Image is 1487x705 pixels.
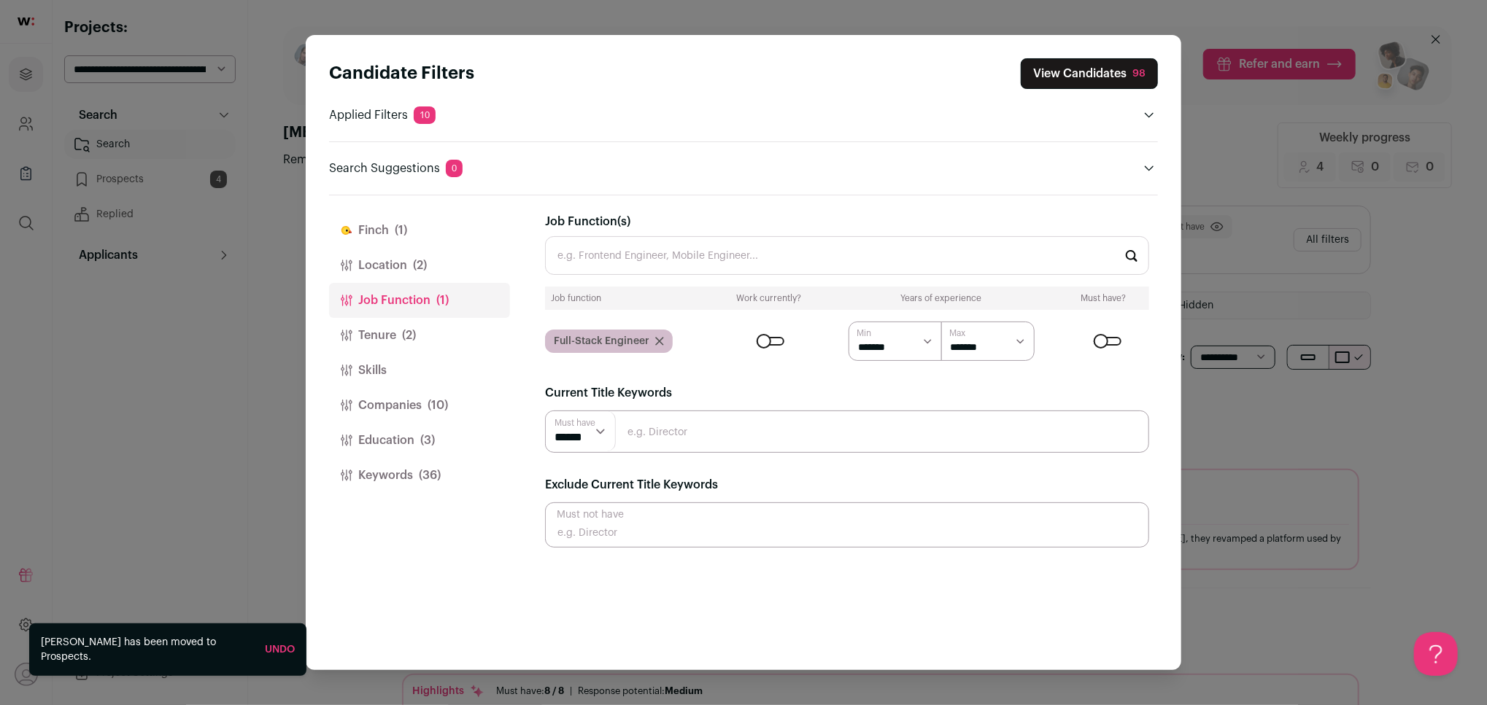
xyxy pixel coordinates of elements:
strong: Candidate Filters [329,65,474,82]
label: Min [857,327,871,339]
div: Years of experience [830,292,1052,304]
div: 98 [1132,66,1146,81]
input: e.g. Director [545,410,1149,453]
button: Tenure(2) [329,318,510,353]
span: Full-Stack Engineer [554,334,649,348]
span: 10 [414,106,436,124]
div: [PERSON_NAME] has been moved to Prospects. [41,635,253,664]
button: Skills [329,353,510,388]
button: Open applied filters [1140,106,1158,124]
span: (1) [395,222,407,239]
button: Keywords(36) [329,458,510,493]
input: e.g. Frontend Engineer, Mobile Engineer... [545,236,1149,275]
p: Search Suggestions [329,160,463,177]
label: Exclude Current Title Keywords [545,476,718,494]
span: (1) [436,292,449,309]
span: (2) [413,257,427,274]
span: (10) [428,397,448,414]
div: Job function [551,292,708,304]
button: Close search preferences [1021,58,1158,89]
a: Undo [265,644,295,655]
p: Applied Filters [329,106,436,124]
button: Job Function(1) [329,283,510,318]
button: Finch(1) [329,213,510,248]
input: e.g. Director [545,502,1149,548]
div: Must have? [1064,292,1144,304]
button: Companies(10) [329,388,510,423]
span: (2) [402,327,416,344]
label: Job Function(s) [545,213,630,230]
label: Max [950,327,966,339]
label: Current Title Keywords [545,384,672,402]
button: Location(2) [329,248,510,283]
iframe: Help Scout Beacon - Open [1414,632,1458,676]
div: Work currently? [719,292,819,304]
span: (3) [420,432,435,449]
span: (36) [419,467,441,484]
span: 0 [446,160,463,177]
button: Education(3) [329,423,510,458]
